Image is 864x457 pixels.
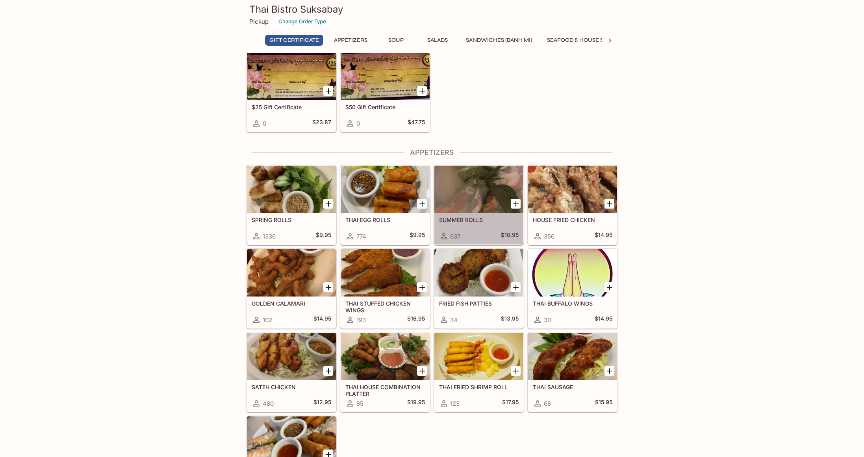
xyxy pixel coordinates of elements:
a: SATEH CHICKEN480$12.95 [247,332,336,412]
h5: $19.95 [407,399,425,408]
a: SPRING ROLLS1336$9.95 [247,165,336,245]
h5: SPRING ROLLS [252,216,331,223]
div: SATEH CHICKEN [247,333,336,380]
button: Sandwiches (Banh Mi) [462,35,536,46]
span: 193 [356,316,366,324]
button: Change Order Type [275,15,330,28]
span: 102 [263,316,272,324]
div: THAI EGG ROLLS [341,166,430,213]
button: Add GOLDEN CALAMARI [323,282,333,292]
span: 1336 [263,233,276,240]
span: 480 [263,400,274,407]
a: $25 Gift Certificate0$23.87 [247,52,336,132]
button: Add FRIED FISH PATTIES [511,282,521,292]
span: 356 [544,233,554,240]
h5: $14.95 [313,315,331,325]
div: THAI STUFFED CHICKEN WINGS [341,249,430,297]
p: Pickup [249,18,269,25]
button: Add HOUSE FRIED CHICKEN [604,199,614,209]
span: 0 [356,120,360,127]
button: Seafood & House Specials [543,35,630,46]
h5: $23.87 [312,119,331,128]
div: $50 Gift Certificate [341,53,430,100]
button: Add THAI HOUSE COMBINATION PLATTER [417,366,427,376]
button: Appetizers [330,35,372,46]
a: THAI BUFFALO WINGS30$14.95 [528,249,617,328]
button: Add $50 Gift Certificate [417,86,427,96]
div: THAI SAUSAGE [528,333,617,380]
a: $50 Gift Certificate0$47.75 [340,52,430,132]
a: HOUSE FRIED CHICKEN356$14.95 [528,165,617,245]
span: 0 [263,120,266,127]
button: Add THAI STUFFED CHICKEN WINGS [417,282,427,292]
h5: SUMMER ROLLS [439,216,519,223]
h5: $25 Gift Certificate [252,104,331,110]
div: GOLDEN CALAMARI [247,249,336,297]
a: THAI STUFFED CHICKEN WINGS193$16.95 [340,249,430,328]
h5: THAI STUFFED CHICKEN WINGS [345,300,425,313]
h5: $9.95 [410,231,425,241]
div: FRIED FISH PATTIES [434,249,523,297]
h5: $15.95 [595,399,612,408]
h5: FRIED FISH PATTIES [439,300,519,307]
a: FRIED FISH PATTIES34$13.95 [434,249,524,328]
a: THAI SAUSAGE68$15.95 [528,332,617,412]
div: THAI FRIED SHRIMP ROLL [434,333,523,380]
div: THAI BUFFALO WINGS [528,249,617,297]
button: Add SPRING ROLLS [323,199,333,209]
h5: $50 Gift Certificate [345,104,425,110]
button: Add THAI BUFFALO WINGS [604,282,614,292]
a: THAI HOUSE COMBINATION PLATTER85$19.95 [340,332,430,412]
h5: $14.95 [595,315,612,325]
span: 637 [450,233,460,240]
div: $25 Gift Certificate [247,53,336,100]
h5: $47.75 [408,119,425,128]
div: SPRING ROLLS [247,166,336,213]
h5: THAI SAUSAGE [533,384,612,390]
button: Add SATEH CHICKEN [323,366,333,376]
span: 30 [544,316,551,324]
a: THAI FRIED SHRIMP ROLL123$17.95 [434,332,524,412]
span: 774 [356,233,366,240]
span: 85 [356,400,363,407]
h5: $14.95 [595,231,612,241]
h5: SATEH CHICKEN [252,384,331,390]
div: HOUSE FRIED CHICKEN [528,166,617,213]
h5: $13.95 [501,315,519,325]
h5: $12.95 [313,399,331,408]
h5: $17.95 [502,399,519,408]
a: GOLDEN CALAMARI102$14.95 [247,249,336,328]
h5: $16.95 [407,315,425,325]
h5: $10.95 [501,231,519,241]
h3: Thai Bistro Suksabay [249,3,615,15]
h4: Appetizers [246,148,618,157]
button: Add THAI SAUSAGE [604,366,614,376]
span: 34 [450,316,458,324]
h5: THAI HOUSE COMBINATION PLATTER [345,384,425,397]
span: 123 [450,400,460,407]
div: THAI HOUSE COMBINATION PLATTER [341,333,430,380]
button: Add SUMMER ROLLS [511,199,521,209]
h5: HOUSE FRIED CHICKEN [533,216,612,223]
button: Gift Certificate [265,35,323,46]
button: Add THAI EGG ROLLS [417,199,427,209]
button: Add THAI FRIED SHRIMP ROLL [511,366,521,376]
button: Add $25 Gift Certificate [323,86,333,96]
a: THAI EGG ROLLS774$9.95 [340,165,430,245]
button: Soup [378,35,413,46]
h5: THAI FRIED SHRIMP ROLL [439,384,519,390]
button: Salads [420,35,455,46]
h5: THAI BUFFALO WINGS [533,300,612,307]
span: 68 [544,400,551,407]
div: SUMMER ROLLS [434,166,523,213]
h5: THAI EGG ROLLS [345,216,425,223]
h5: GOLDEN CALAMARI [252,300,331,307]
h5: $9.95 [316,231,331,241]
a: SUMMER ROLLS637$10.95 [434,165,524,245]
